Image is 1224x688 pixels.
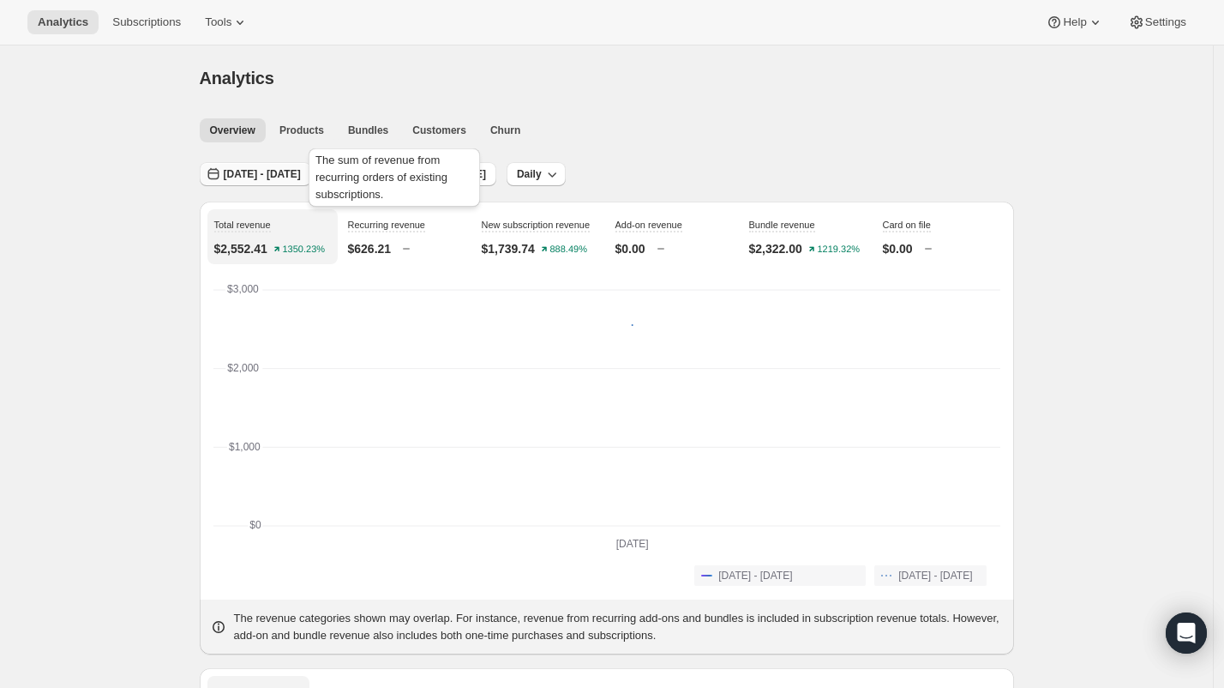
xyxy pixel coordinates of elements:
button: Subscriptions [102,10,191,34]
button: [DATE] - [DATE] [200,162,311,186]
button: Analytics [27,10,99,34]
span: Settings [1145,15,1186,29]
p: $0.00 [615,240,645,257]
button: Help [1035,10,1113,34]
text: [DATE] [615,538,648,550]
span: Analytics [200,69,274,88]
text: 888.49% [549,244,587,255]
span: [DATE] - [DATE] [718,569,792,582]
span: Customers [412,124,466,137]
p: $626.21 [348,240,392,257]
span: Add-on revenue [615,220,682,230]
div: Open Intercom Messenger [1166,613,1207,654]
text: $0 [249,519,261,531]
p: $2,322.00 [749,240,802,257]
span: [DATE] - [DATE] [224,167,301,181]
p: $0.00 [883,240,913,257]
span: Card on file [883,220,931,230]
span: Recurring revenue [348,220,426,230]
span: Overview [210,124,255,137]
span: Churn [490,124,520,137]
span: Daily [517,167,542,181]
span: Total revenue [214,220,271,230]
span: Compare to: [DATE] - [DATE] [345,167,486,181]
span: Subscriptions [112,15,181,29]
span: Help [1063,15,1086,29]
span: Tools [205,15,231,29]
span: Products [279,124,324,137]
p: $2,552.41 [214,240,267,257]
span: Bundle revenue [749,220,815,230]
button: Tools [195,10,259,34]
span: New subscription revenue [482,220,591,230]
p: The revenue categories shown may overlap. For instance, revenue from recurring add-ons and bundle... [234,610,1004,644]
p: $1,739.74 [482,240,535,257]
span: Bundles [348,124,388,137]
button: Daily [507,162,566,186]
span: Analytics [38,15,88,29]
text: 1219.32% [817,244,860,255]
button: Settings [1118,10,1197,34]
text: $3,000 [227,283,259,295]
text: 1350.23% [282,244,325,255]
text: $2,000 [227,362,259,374]
span: [DATE] - [DATE] [898,569,972,582]
text: $1,000 [229,441,261,453]
button: [DATE] - [DATE] [874,565,986,586]
button: [DATE] - [DATE] [694,565,866,586]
